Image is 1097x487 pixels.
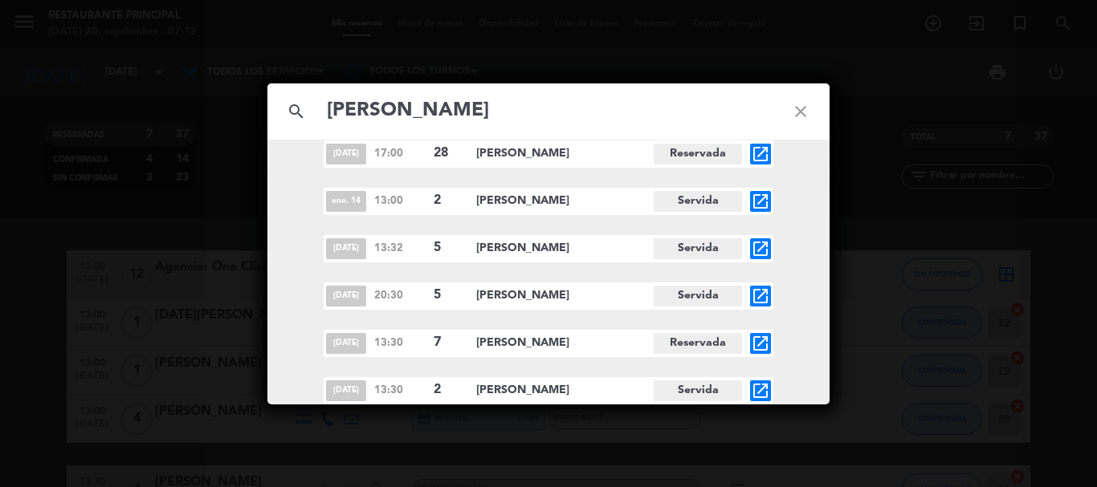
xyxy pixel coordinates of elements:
span: 2 [434,190,463,211]
span: 13:30 [374,382,426,399]
span: [PERSON_NAME] [476,286,654,305]
span: 5 [434,237,463,258]
span: [PERSON_NAME] [476,144,654,163]
i: close [772,83,830,140]
span: [DATE] [326,286,366,306]
span: 2 [434,379,463,400]
span: [PERSON_NAME] [476,334,654,352]
i: open_in_new [751,334,770,353]
i: open_in_new [751,381,770,400]
span: Reservada [654,333,742,354]
span: 13:00 [374,193,426,209]
span: Servida [654,191,742,212]
span: [DATE] [326,380,366,401]
span: Servida [654,380,742,401]
span: 13:32 [374,240,426,257]
span: 20:30 [374,287,426,304]
input: Buscar reservas [325,95,772,128]
span: ene. 14 [326,191,366,212]
span: 5 [434,285,463,306]
span: 7 [434,332,463,353]
span: Servida [654,286,742,306]
span: [DATE] [326,144,366,164]
i: open_in_new [751,286,770,306]
span: Reservada [654,144,742,164]
i: open_in_new [751,144,770,164]
span: 13:30 [374,335,426,351]
span: [PERSON_NAME] [476,192,654,210]
span: [PERSON_NAME] [476,239,654,258]
i: open_in_new [751,192,770,211]
span: [DATE] [326,333,366,354]
i: open_in_new [751,239,770,258]
span: 28 [434,143,463,164]
i: search [267,83,325,140]
span: [DATE] [326,238,366,259]
span: Servida [654,238,742,259]
span: [PERSON_NAME] [476,381,654,400]
span: 17:00 [374,145,426,162]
